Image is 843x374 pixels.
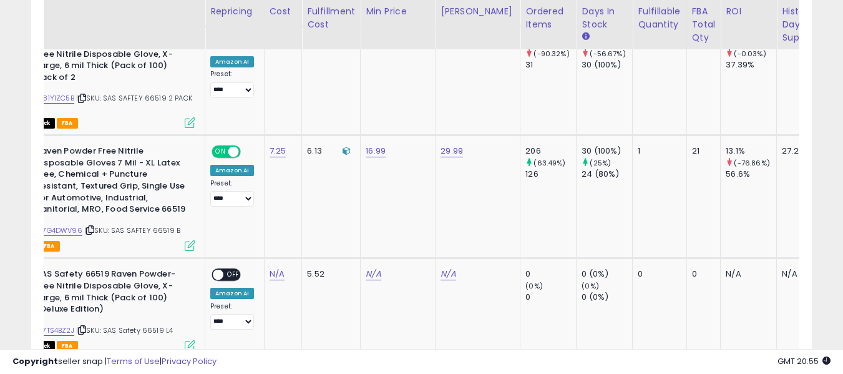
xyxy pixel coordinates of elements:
[366,145,386,157] a: 16.99
[692,145,711,157] div: 21
[210,302,255,330] div: Preset:
[307,5,355,31] div: Fulfillment Cost
[34,225,82,236] a: B07G4DWV96
[270,145,286,157] a: 7.25
[777,355,831,367] span: 2025-08-14 20:55 GMT
[441,268,456,280] a: N/A
[734,49,766,59] small: (-0.03%)
[210,56,254,67] div: Amazon AI
[590,49,625,59] small: (-56.67%)
[270,268,285,280] a: N/A
[582,31,589,42] small: Days In Stock.
[726,169,776,180] div: 56.6%
[307,145,351,157] div: 6.13
[734,158,769,168] small: (-76.86%)
[582,169,632,180] div: 24 (80%)
[525,5,571,31] div: Ordered Items
[525,169,576,180] div: 126
[366,5,430,18] div: Min Price
[582,5,627,31] div: Days In Stock
[582,268,632,280] div: 0 (0%)
[782,145,823,157] div: 27.20
[782,268,823,280] div: N/A
[366,268,381,280] a: N/A
[582,145,632,157] div: 30 (100%)
[239,147,259,157] span: OFF
[34,325,74,336] a: B07TS4BZ2J
[36,37,188,86] b: SAS Safety 66519 Raven Powder-Free Nitrile Disposable Glove, X-Large, 6 mil Thick (Pack of 100) P...
[213,147,228,157] span: ON
[525,145,576,157] div: 206
[582,281,599,291] small: (0%)
[210,179,255,207] div: Preset:
[441,5,515,18] div: [PERSON_NAME]
[534,49,569,59] small: (-90.32%)
[638,5,681,31] div: Fulfillable Quantity
[441,145,463,157] a: 29.99
[692,5,716,44] div: FBA Total Qty
[5,5,200,18] div: Title
[525,59,576,71] div: 31
[582,59,632,71] div: 30 (100%)
[525,292,576,303] div: 0
[57,118,78,129] span: FBA
[39,241,60,252] span: FBA
[210,165,254,176] div: Amazon AI
[210,5,259,18] div: Repricing
[210,288,254,299] div: Amazon AI
[270,5,297,18] div: Cost
[162,355,217,367] a: Privacy Policy
[726,145,776,157] div: 13.1%
[782,5,827,44] div: Historical Days Of Supply
[582,292,632,303] div: 0 (0%)
[692,268,711,280] div: 0
[76,325,173,335] span: | SKU: SAS Safety 66519 L4
[8,93,192,112] span: | SKU: SAS SAFTEY 66519 2 PACK L2
[590,158,611,168] small: (25%)
[107,355,160,367] a: Terms of Use
[12,356,217,368] div: seller snap | |
[34,93,74,104] a: B081Y1ZC5B
[12,355,58,367] strong: Copyright
[726,59,776,71] div: 37.39%
[726,268,767,280] div: N/A
[307,268,351,280] div: 5.52
[638,268,676,280] div: 0
[210,70,255,98] div: Preset:
[726,5,771,18] div: ROI
[223,270,243,280] span: OFF
[638,145,676,157] div: 1
[84,225,180,235] span: | SKU: SAS SAFTEY 66519 B
[36,268,188,318] b: SAS Safety 66519 Raven Powder-Free Nitrile Disposable Glove, X-Large, 6 mil Thick (Pack of 100) (...
[36,145,188,218] b: Raven Powder Free Nitrile Disposable Gloves 7 Mil - XL Latex Free, Chemical + Puncture Resistant,...
[525,268,576,280] div: 0
[534,158,565,168] small: (63.49%)
[525,281,543,291] small: (0%)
